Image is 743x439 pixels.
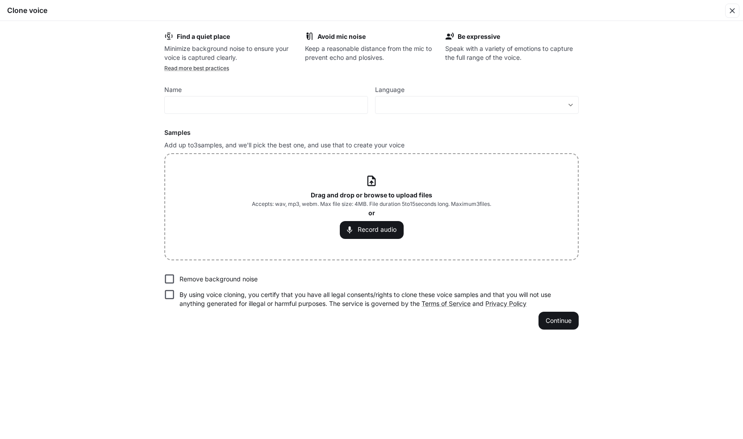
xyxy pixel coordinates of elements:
b: Find a quiet place [177,33,230,40]
h6: Samples [164,128,579,137]
p: Minimize background noise to ensure your voice is captured clearly. [164,44,298,62]
p: Speak with a variety of emotions to capture the full range of the voice. [445,44,579,62]
button: Record audio [340,221,404,239]
div: ​ [376,100,578,109]
b: or [368,209,375,217]
p: Remove background noise [179,275,258,284]
a: Privacy Policy [485,300,526,307]
b: Drag and drop or browse to upload files [311,191,432,199]
button: Continue [538,312,579,330]
b: Avoid mic noise [317,33,366,40]
b: Be expressive [458,33,500,40]
p: Name [164,87,182,93]
a: Read more best practices [164,65,229,71]
span: Accepts: wav, mp3, webm. Max file size: 4MB. File duration 5 to 15 seconds long. Maximum 3 files. [252,200,491,209]
p: Language [375,87,405,93]
p: Keep a reasonable distance from the mic to prevent echo and plosives. [305,44,438,62]
p: By using voice cloning, you certify that you have all legal consents/rights to clone these voice ... [179,290,572,308]
a: Terms of Service [422,300,471,307]
p: Add up to 3 samples, and we'll pick the best one, and use that to create your voice [164,141,579,150]
h5: Clone voice [7,5,47,15]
